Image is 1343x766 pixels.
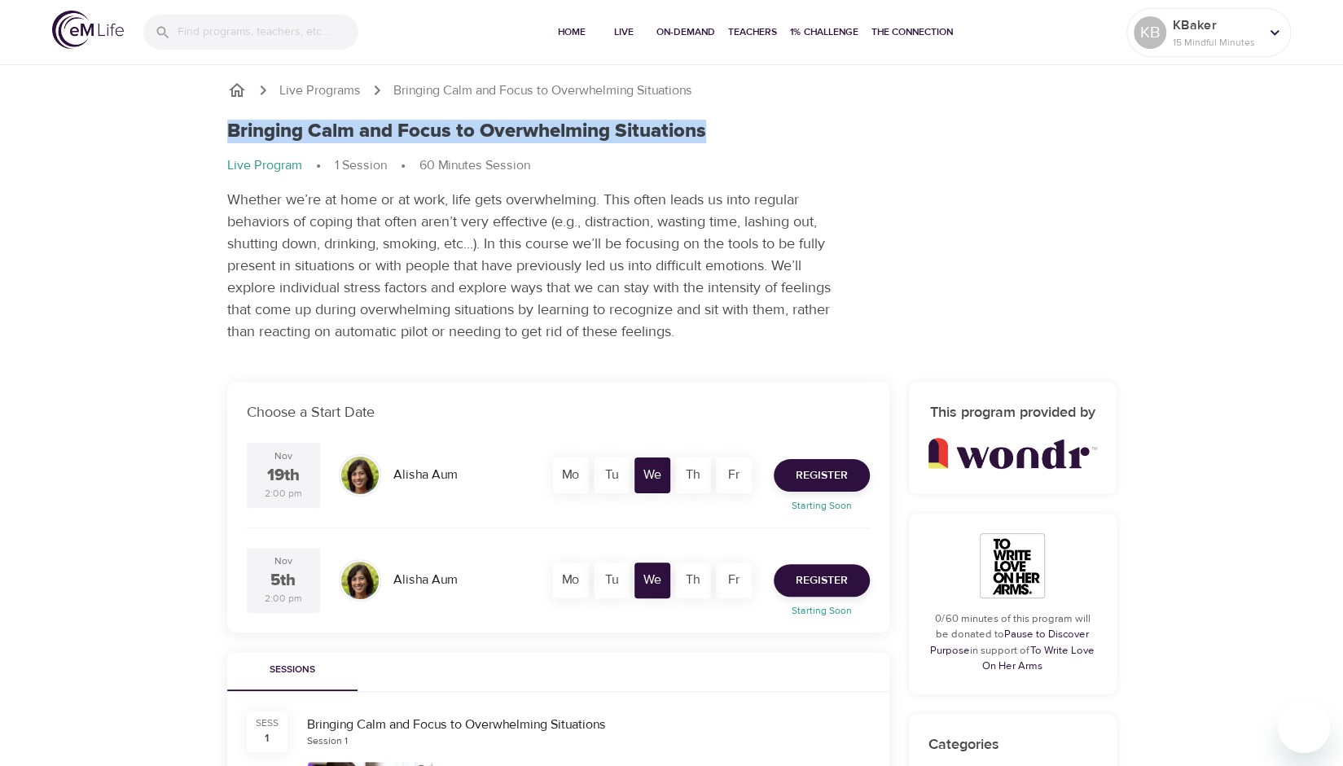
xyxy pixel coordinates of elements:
div: Tu [594,562,630,598]
p: Choose a Start Date [247,401,870,423]
div: Alisha Aum [387,564,538,596]
div: Tu [594,457,630,493]
nav: breadcrumb [227,156,1117,176]
div: Mo [553,457,589,493]
span: Sessions [237,662,348,679]
span: Register [796,571,848,591]
nav: breadcrumb [227,81,1117,100]
div: KB [1134,16,1166,49]
a: To Write Love On Her Arms [982,644,1095,673]
p: Live Program [227,156,302,175]
div: We [634,562,670,598]
div: Nov [274,554,292,568]
div: SESS [256,716,279,730]
div: 19th [267,464,300,488]
img: wondr_new.png [928,438,1097,470]
div: Th [675,457,711,493]
div: Th [675,562,711,598]
div: Fr [716,457,752,493]
div: 2:00 pm [265,487,302,501]
div: 5th [270,569,296,593]
p: KBaker [1173,15,1259,35]
p: 60 Minutes Session [419,156,530,175]
h6: This program provided by [928,401,1097,425]
h1: Bringing Calm and Focus to Overwhelming Situations [227,120,706,143]
p: 0/60 minutes of this program will be donated to in support of [928,611,1097,675]
input: Find programs, teachers, etc... [178,15,358,50]
span: Live [604,24,643,41]
div: Bringing Calm and Focus to Overwhelming Situations [307,716,870,734]
a: Live Programs [279,81,361,100]
p: Bringing Calm and Focus to Overwhelming Situations [393,81,692,100]
span: Home [552,24,591,41]
p: Starting Soon [764,498,880,513]
div: Fr [716,562,752,598]
p: Whether we’re at home or at work, life gets overwhelming. This often leads us into regular behavi... [227,189,838,343]
a: Pause to Discover Purpose [930,628,1089,657]
span: 1% Challenge [790,24,858,41]
span: Register [796,466,848,486]
div: Alisha Aum [387,459,538,491]
p: 1 Session [335,156,387,175]
img: logo [52,11,124,49]
button: Register [774,564,870,597]
span: On-Demand [656,24,715,41]
div: 1 [265,730,269,746]
iframe: Button to launch messaging window [1278,701,1330,753]
p: Categories [928,733,1097,755]
span: The Connection [871,24,953,41]
p: 15 Mindful Minutes [1173,35,1259,50]
div: Session 1 [307,734,348,748]
div: Mo [553,562,589,598]
div: 2:00 pm [265,592,302,606]
div: Nov [274,449,292,463]
div: We [634,457,670,493]
button: Register [774,459,870,492]
span: Teachers [728,24,777,41]
p: Starting Soon [764,603,880,618]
